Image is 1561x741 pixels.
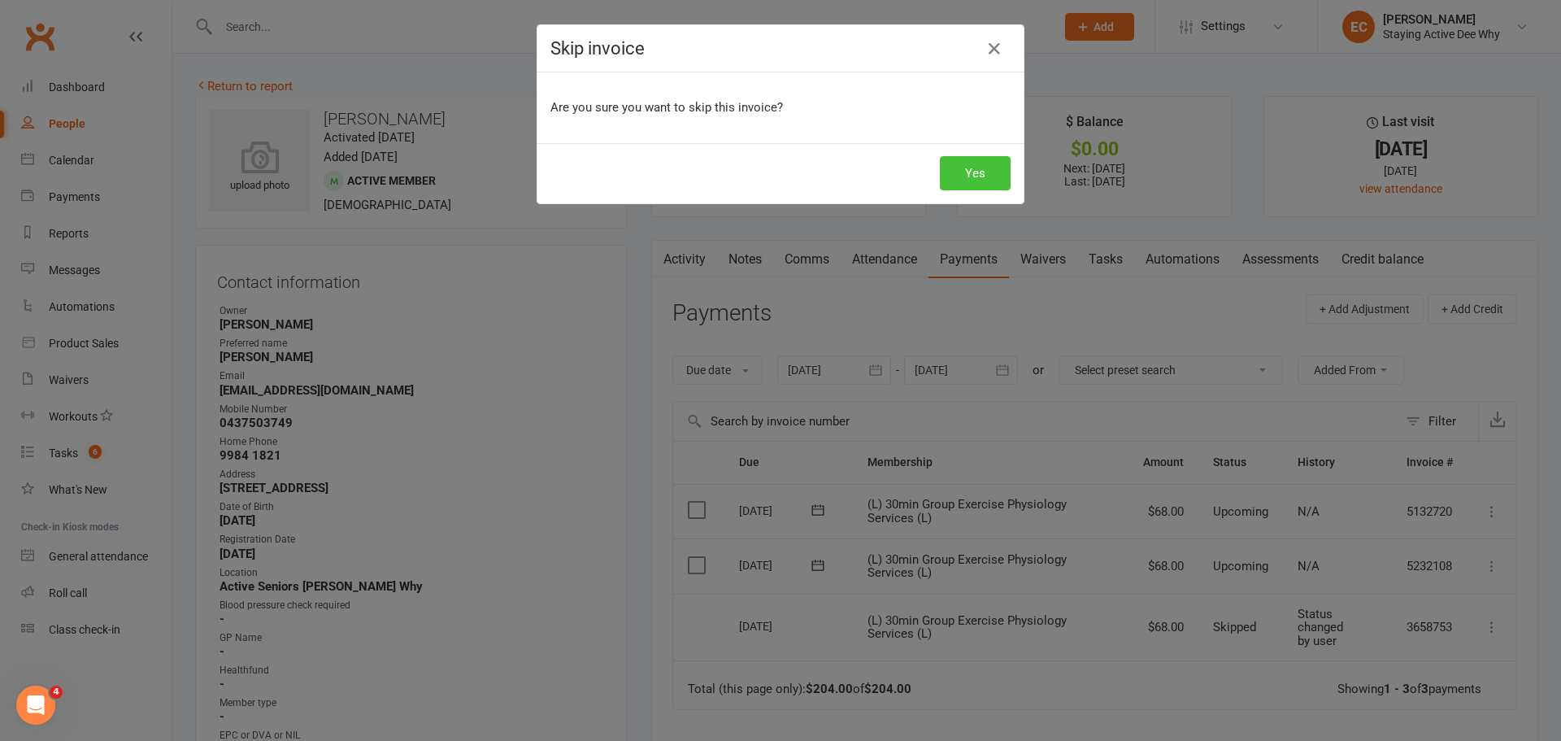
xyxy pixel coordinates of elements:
button: Close [981,36,1007,62]
span: Are you sure you want to skip this invoice? [550,100,783,115]
iframe: Intercom live chat [16,686,55,725]
button: Yes [940,156,1011,190]
h4: Skip invoice [550,38,1011,59]
span: 4 [50,686,63,699]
